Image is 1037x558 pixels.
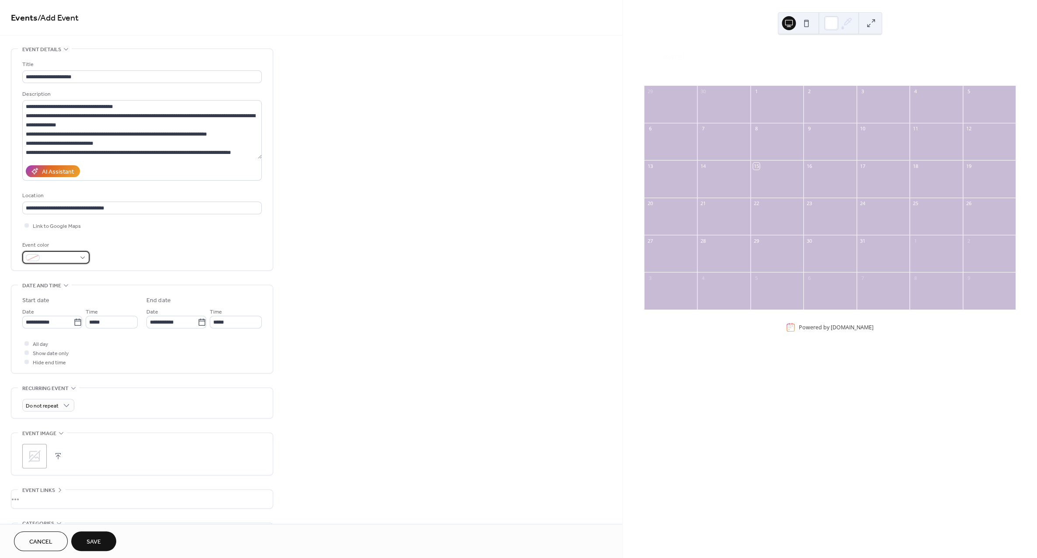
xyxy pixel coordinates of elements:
[912,163,919,169] div: 18
[965,237,972,244] div: 2
[647,237,653,244] div: 27
[700,126,706,132] div: 7
[859,126,866,132] div: 10
[830,324,873,331] a: [DOMAIN_NAME]
[86,307,98,317] span: Time
[647,275,653,281] div: 3
[855,68,906,86] div: Fri
[806,126,812,132] div: 9
[912,88,919,95] div: 4
[42,167,74,177] div: AI Assistant
[700,88,706,95] div: 30
[38,10,79,27] span: / Add Event
[912,275,919,281] div: 8
[33,340,48,349] span: All day
[651,68,702,86] div: Mon
[700,237,706,244] div: 28
[33,349,69,358] span: Show date only
[33,358,66,367] span: Hide end time
[146,307,158,317] span: Date
[22,519,54,528] span: Categories
[806,163,812,169] div: 16
[22,307,34,317] span: Date
[700,200,706,207] div: 21
[22,60,260,69] div: Title
[912,237,919,244] div: 1
[700,163,706,169] div: 14
[714,52,735,63] div: [DATE]
[806,200,812,207] div: 23
[647,163,653,169] div: 13
[798,324,873,331] div: Powered by
[806,275,812,281] div: 6
[859,237,866,244] div: 31
[22,241,88,250] div: Event color
[753,126,760,132] div: 8
[965,126,972,132] div: 12
[753,68,805,86] div: Wed
[804,68,855,86] div: Thu
[11,490,273,508] div: •••
[22,281,61,290] span: Date and time
[912,200,919,207] div: 25
[702,68,753,86] div: Tue
[647,88,653,95] div: 29
[22,384,69,393] span: Recurring event
[647,126,653,132] div: 6
[146,296,171,305] div: End date
[965,275,972,281] div: 9
[753,237,760,244] div: 29
[806,88,812,95] div: 2
[700,275,706,281] div: 4
[87,537,101,547] span: Save
[26,165,80,177] button: AI Assistant
[22,191,260,200] div: Location
[859,275,866,281] div: 7
[965,88,972,95] div: 5
[22,45,61,54] span: Event details
[71,531,116,551] button: Save
[906,68,957,86] div: Sat
[957,68,1009,86] div: Sun
[29,537,52,547] span: Cancel
[753,275,760,281] div: 5
[753,163,760,169] div: 15
[26,401,59,411] span: Do not repeat
[22,296,49,305] div: Start date
[965,163,972,169] div: 19
[912,126,919,132] div: 11
[210,307,222,317] span: Time
[22,444,47,468] div: ;
[22,90,260,99] div: Description
[33,222,81,231] span: Link to Google Maps
[647,200,653,207] div: 20
[14,531,68,551] button: Cancel
[753,200,760,207] div: 22
[965,200,972,207] div: 26
[859,163,866,169] div: 17
[859,200,866,207] div: 24
[753,88,760,95] div: 1
[859,88,866,95] div: 3
[806,237,812,244] div: 30
[22,486,55,495] span: Event links
[22,429,56,438] span: Event image
[11,10,38,27] a: Events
